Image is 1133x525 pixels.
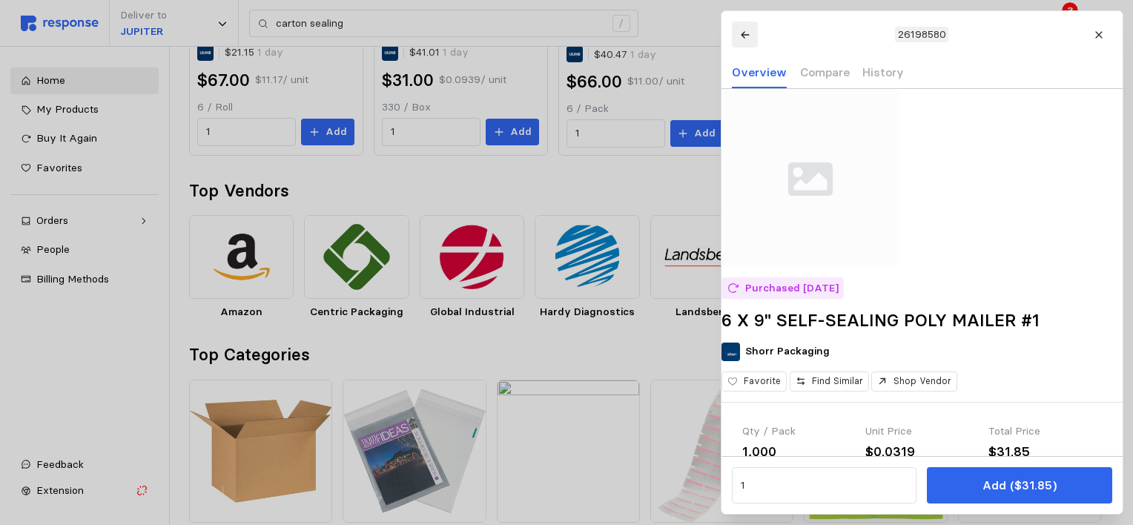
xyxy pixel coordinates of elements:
[865,423,978,440] div: Unit Price
[742,423,855,440] div: Qty / Pack
[988,442,1101,462] div: $31.85
[742,442,855,462] div: 1,000
[745,343,830,360] p: Shorr Packaging
[789,372,868,392] button: Find Similar
[721,89,899,267] img: svg%3e
[893,374,951,388] p: Shop Vendor
[721,372,787,392] button: Favorite
[871,372,957,392] button: Shop Vendor
[744,280,838,297] p: Purchased [DATE]
[982,476,1056,495] p: Add ($31.85)
[740,472,908,499] input: Qty
[732,63,787,82] p: Overview
[988,423,1101,440] div: Total Price
[897,27,945,43] p: 26198580
[744,374,781,388] p: Favorite
[811,374,862,388] p: Find Similar
[862,63,904,82] p: History
[927,467,1111,503] button: Add ($31.85)
[721,309,1123,332] h2: 6 X 9" SELF-SEALING POLY MAILER #1
[865,442,978,462] div: $0.0319
[799,63,849,82] p: Compare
